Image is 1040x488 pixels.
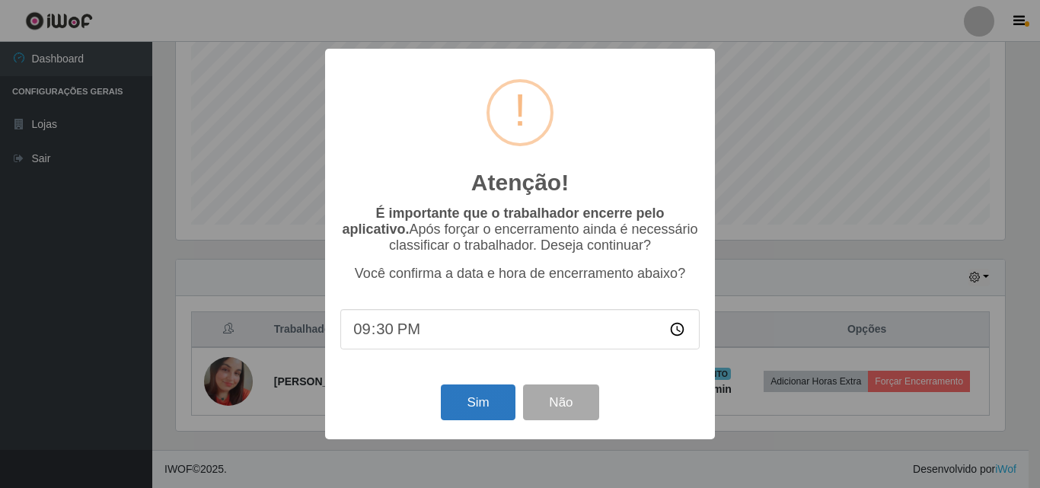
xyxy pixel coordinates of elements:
[523,384,598,420] button: Não
[441,384,515,420] button: Sim
[340,266,700,282] p: Você confirma a data e hora de encerramento abaixo?
[342,206,664,237] b: É importante que o trabalhador encerre pelo aplicativo.
[340,206,700,254] p: Após forçar o encerramento ainda é necessário classificar o trabalhador. Deseja continuar?
[471,169,569,196] h2: Atenção!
